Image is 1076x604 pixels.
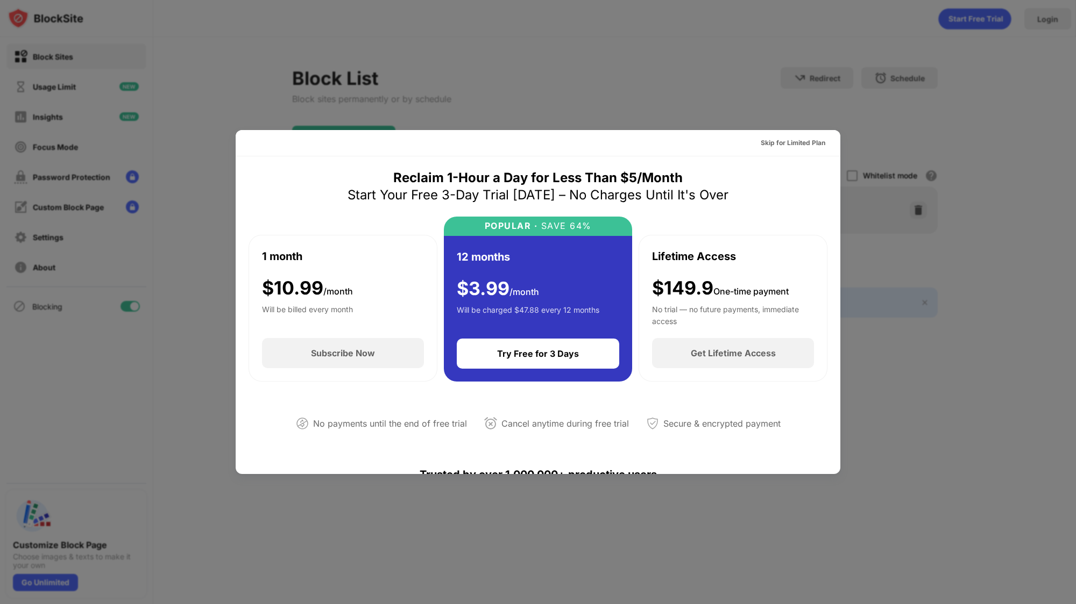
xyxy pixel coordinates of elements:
[249,449,827,500] div: Trusted by over 1,000,000+ productive users
[311,348,375,358] div: Subscribe Now
[313,416,467,432] div: No payments until the end of free trial
[262,248,302,264] div: 1 month
[652,277,789,299] div: $149.9
[457,304,599,326] div: Will be charged $47.88 every 12 months
[323,286,353,297] span: /month
[537,221,592,231] div: SAVE 64%
[509,286,539,297] span: /month
[652,304,814,325] div: No trial — no future payments, immediate access
[485,221,538,231] div: POPULAR ·
[663,416,781,432] div: Secure & encrypted payment
[497,348,579,359] div: Try Free for 3 Days
[457,249,510,265] div: 12 months
[713,286,789,297] span: One-time payment
[646,417,659,430] img: secured-payment
[393,169,683,186] div: Reclaim 1-Hour a Day for Less Than $5/Month
[691,348,776,358] div: Get Lifetime Access
[484,417,497,430] img: cancel-anytime
[457,278,539,300] div: $ 3.99
[501,416,629,432] div: Cancel anytime during free trial
[348,186,728,204] div: Start Your Free 3-Day Trial [DATE] – No Charges Until It's Over
[652,248,736,264] div: Lifetime Access
[761,138,825,148] div: Skip for Limited Plan
[262,304,353,325] div: Will be billed every month
[296,417,309,430] img: not-paying
[262,277,353,299] div: $ 10.99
